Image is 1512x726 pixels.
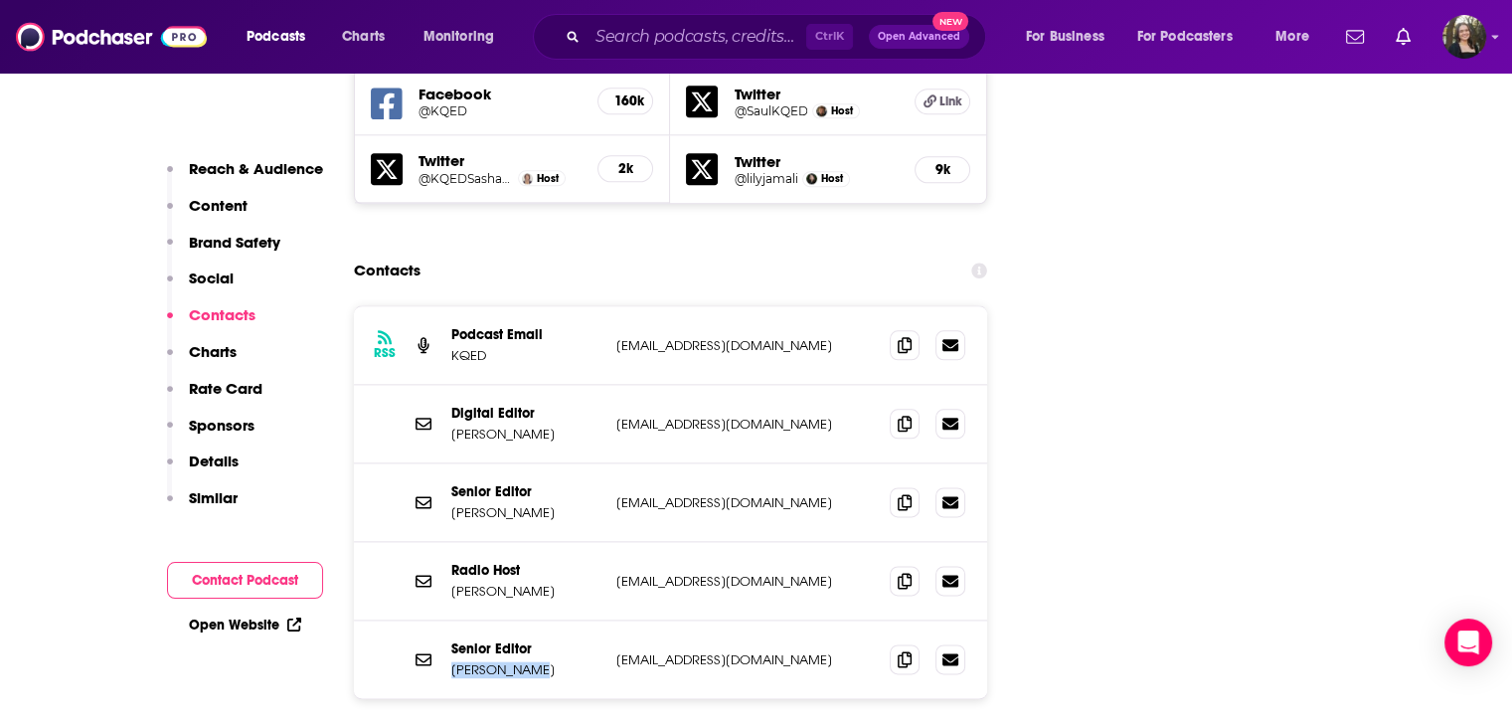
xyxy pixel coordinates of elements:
[816,105,827,116] img: Saul Gonzalez
[167,305,255,342] button: Contacts
[189,452,239,470] p: Details
[734,152,899,171] h5: Twitter
[451,483,600,500] p: Senior Editor
[374,345,396,361] h3: RSS
[167,269,234,305] button: Social
[806,173,817,184] img: Lily Jamali
[189,159,323,178] p: Reach & Audience
[1026,23,1104,51] span: For Business
[1442,15,1486,59] button: Show profile menu
[821,172,843,185] span: Host
[189,305,255,324] p: Contacts
[614,160,636,177] h5: 2k
[451,562,600,579] p: Radio Host
[734,85,899,103] h5: Twitter
[831,104,853,117] span: Host
[189,233,280,252] p: Brand Safety
[451,326,600,343] p: Podcast Email
[1442,15,1486,59] img: User Profile
[233,21,331,53] button: open menu
[616,573,875,590] p: [EMAIL_ADDRESS][DOMAIN_NAME]
[16,18,207,56] img: Podchaser - Follow, Share and Rate Podcasts
[451,347,600,364] p: KQED
[616,337,875,354] p: [EMAIL_ADDRESS][DOMAIN_NAME]
[189,196,248,215] p: Content
[167,233,280,270] button: Brand Safety
[423,23,494,51] span: Monitoring
[451,640,600,657] p: Senior Editor
[616,416,875,433] p: [EMAIL_ADDRESS][DOMAIN_NAME]
[1444,619,1492,666] div: Open Intercom Messenger
[616,494,875,511] p: [EMAIL_ADDRESS][DOMAIN_NAME]
[354,252,420,289] h2: Contacts
[915,89,970,114] a: Link
[931,161,953,178] h5: 9k
[1275,23,1309,51] span: More
[451,504,600,521] p: [PERSON_NAME]
[1388,20,1419,54] a: Show notifications dropdown
[189,488,238,507] p: Similar
[167,562,323,599] button: Contact Podcast
[806,24,853,50] span: Ctrl K
[1261,21,1334,53] button: open menu
[734,171,797,186] a: @lilyjamali
[167,196,248,233] button: Content
[588,21,806,53] input: Search podcasts, credits, & more...
[1124,21,1261,53] button: open menu
[451,426,600,443] p: [PERSON_NAME]
[342,23,385,51] span: Charts
[537,172,559,185] span: Host
[1338,20,1372,54] a: Show notifications dropdown
[451,661,600,678] p: [PERSON_NAME]
[1137,23,1233,51] span: For Podcasters
[1012,21,1129,53] button: open menu
[878,32,960,42] span: Open Advanced
[167,379,262,416] button: Rate Card
[189,416,254,435] p: Sponsors
[419,151,583,170] h5: Twitter
[932,12,968,31] span: New
[189,379,262,398] p: Rate Card
[869,25,969,49] button: Open AdvancedNew
[522,173,533,184] img: Sasha Khokha
[167,488,238,525] button: Similar
[167,416,254,453] button: Sponsors
[167,452,239,488] button: Details
[189,269,234,287] p: Social
[451,405,600,422] p: Digital Editor
[451,583,600,600] p: [PERSON_NAME]
[734,103,807,118] a: @SaulKQED
[167,342,237,379] button: Charts
[1442,15,1486,59] span: Logged in as jessicasunpr
[419,85,583,103] h5: Facebook
[247,23,305,51] span: Podcasts
[419,103,583,118] a: @KQED
[189,617,301,634] a: Open Website
[329,21,397,53] a: Charts
[419,171,514,186] a: @KQEDSashaKhokha
[410,21,520,53] button: open menu
[616,651,875,668] p: [EMAIL_ADDRESS][DOMAIN_NAME]
[552,14,1005,60] div: Search podcasts, credits, & more...
[189,342,237,361] p: Charts
[614,92,636,109] h5: 160k
[939,93,962,109] span: Link
[167,159,323,196] button: Reach & Audience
